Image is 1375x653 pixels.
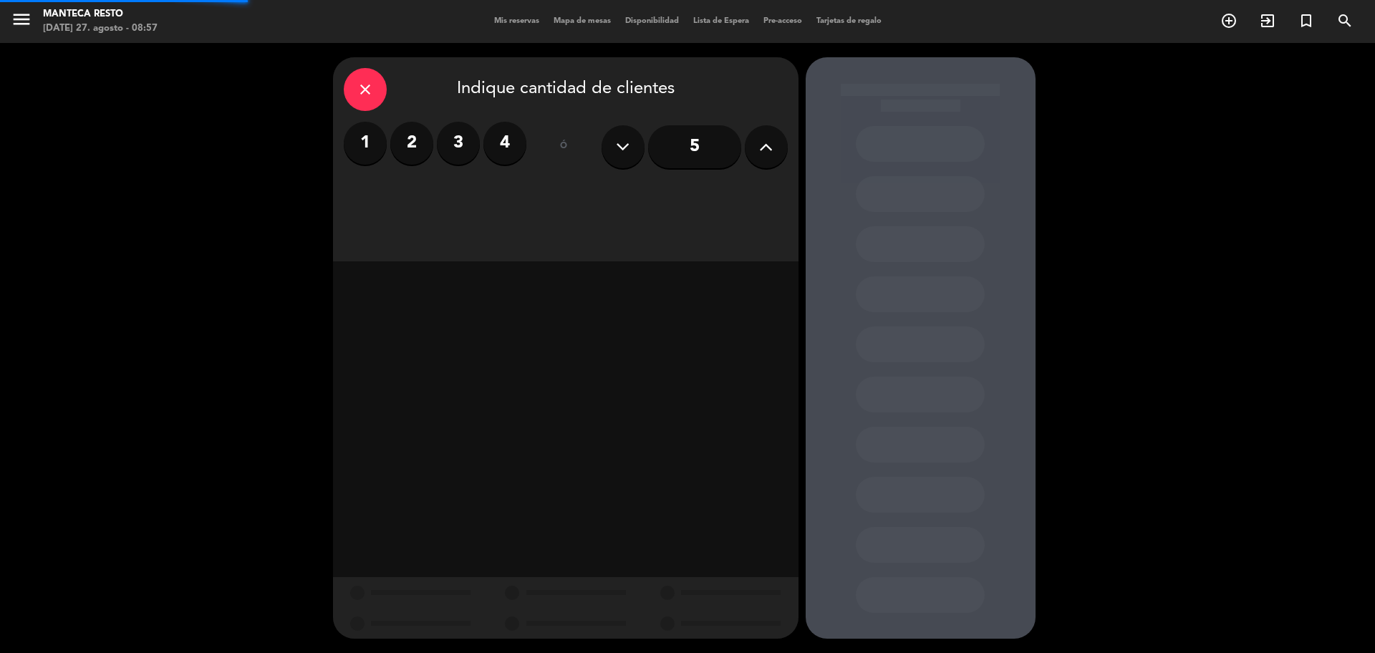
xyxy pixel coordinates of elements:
[357,81,374,98] i: close
[1220,12,1237,29] i: add_circle_outline
[344,68,788,111] div: Indique cantidad de clientes
[1298,12,1315,29] i: turned_in_not
[618,17,686,25] span: Disponibilidad
[11,9,32,35] button: menu
[546,17,618,25] span: Mapa de mesas
[756,17,809,25] span: Pre-acceso
[483,122,526,165] label: 4
[1336,12,1354,29] i: search
[437,122,480,165] label: 3
[344,122,387,165] label: 1
[390,122,433,165] label: 2
[43,7,158,21] div: Manteca Resto
[686,17,756,25] span: Lista de Espera
[487,17,546,25] span: Mis reservas
[1259,12,1276,29] i: exit_to_app
[43,21,158,36] div: [DATE] 27. agosto - 08:57
[541,122,587,172] div: ó
[809,17,889,25] span: Tarjetas de regalo
[11,9,32,30] i: menu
